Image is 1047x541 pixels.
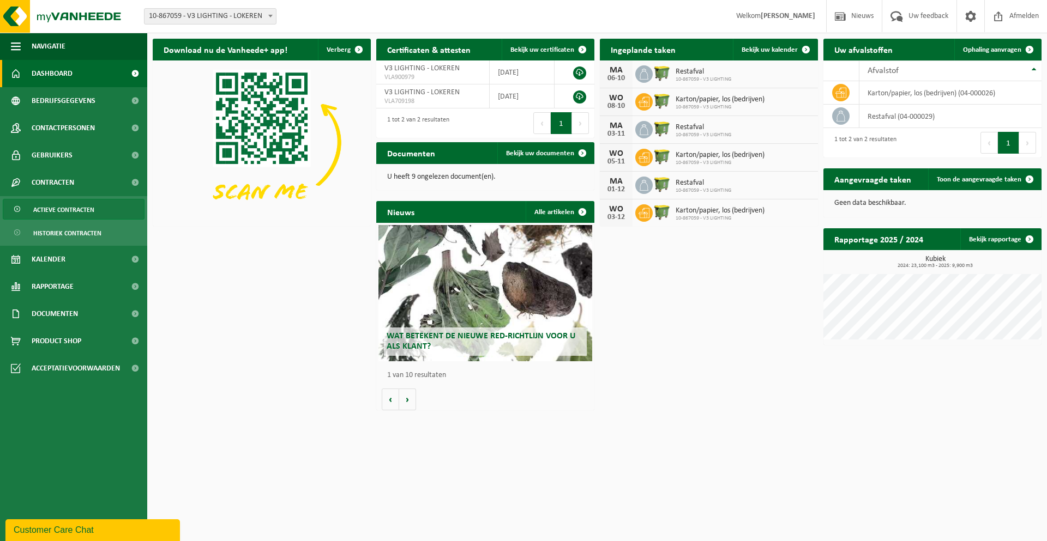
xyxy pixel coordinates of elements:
a: Ophaling aanvragen [954,39,1040,60]
a: Bekijk uw kalender [733,39,817,60]
button: Verberg [318,39,370,60]
img: WB-1100-HPE-GN-51 [653,92,671,110]
span: 10-867059 - V3 LIGHTING [676,215,765,222]
td: [DATE] [490,60,555,84]
div: MA [605,66,627,75]
span: V3 LIGHTING - LOKEREN [384,64,460,72]
span: Bekijk uw documenten [506,150,574,157]
p: 1 van 10 resultaten [387,372,589,379]
button: 1 [998,132,1019,154]
span: Actieve contracten [33,199,94,220]
img: WB-1100-HPE-GN-51 [653,64,671,82]
span: Acceptatievoorwaarden [32,355,120,382]
span: Documenten [32,300,78,327]
span: Contactpersonen [32,114,95,142]
a: Bekijk uw certificaten [502,39,593,60]
span: 10-867059 - V3 LIGHTING [676,160,765,166]
span: Rapportage [32,273,74,300]
img: WB-1100-HPE-GN-51 [653,175,671,193]
button: Next [572,112,589,134]
div: 1 tot 2 van 2 resultaten [382,111,449,135]
span: 10-867059 - V3 LIGHTING [676,132,731,138]
button: 1 [551,112,572,134]
img: WB-1100-HPE-GN-51 [653,147,671,166]
span: Restafval [676,123,731,132]
div: WO [605,149,627,158]
h2: Nieuws [376,201,425,222]
a: Toon de aangevraagde taken [928,168,1040,190]
div: MA [605,177,627,186]
span: 10-867059 - V3 LIGHTING [676,76,731,83]
span: Toon de aangevraagde taken [937,176,1021,183]
strong: [PERSON_NAME] [761,12,815,20]
h2: Rapportage 2025 / 2024 [823,228,934,250]
span: Afvalstof [868,66,899,75]
span: Dashboard [32,60,73,87]
img: WB-1100-HPE-GN-51 [653,203,671,221]
div: 03-11 [605,130,627,138]
div: 1 tot 2 van 2 resultaten [829,131,896,155]
a: Bekijk rapportage [960,228,1040,250]
div: 08-10 [605,102,627,110]
td: [DATE] [490,84,555,108]
span: 2024: 23,100 m3 - 2025: 9,900 m3 [829,263,1042,269]
div: 05-11 [605,158,627,166]
div: 06-10 [605,75,627,82]
h2: Download nu de Vanheede+ app! [153,39,298,60]
span: Navigatie [32,33,65,60]
img: WB-1100-HPE-GN-51 [653,119,671,138]
button: Previous [980,132,998,154]
span: Kalender [32,246,65,273]
span: VLA900979 [384,73,481,82]
span: Karton/papier, los (bedrijven) [676,95,765,104]
span: Gebruikers [32,142,73,169]
span: Bedrijfsgegevens [32,87,95,114]
span: Bekijk uw certificaten [510,46,574,53]
a: Historiek contracten [3,222,145,243]
button: Next [1019,132,1036,154]
span: Contracten [32,169,74,196]
td: restafval (04-000029) [859,105,1042,128]
p: Geen data beschikbaar. [834,199,1031,207]
span: Restafval [676,179,731,187]
iframe: chat widget [5,517,182,541]
span: 10-867059 - V3 LIGHTING - LOKEREN [144,8,276,25]
span: Restafval [676,68,731,76]
p: U heeft 9 ongelezen document(en). [387,173,583,181]
div: MA [605,121,627,130]
button: Previous [533,112,551,134]
h2: Ingeplande taken [600,39,687,60]
div: 03-12 [605,214,627,221]
h3: Kubiek [829,256,1042,269]
button: Vorige [382,388,399,410]
div: 01-12 [605,186,627,193]
span: V3 LIGHTING - LOKEREN [384,88,460,96]
h2: Aangevraagde taken [823,168,922,190]
a: Wat betekent de nieuwe RED-richtlijn voor u als klant? [378,225,592,361]
span: Karton/papier, los (bedrijven) [676,206,765,215]
span: Bekijk uw kalender [742,46,798,53]
span: 10-867059 - V3 LIGHTING [676,104,765,111]
a: Bekijk uw documenten [497,142,593,164]
span: VLA709198 [384,97,481,106]
span: 10-867059 - V3 LIGHTING [676,187,731,194]
span: Historiek contracten [33,223,101,244]
span: 10-867059 - V3 LIGHTING - LOKEREN [145,9,276,24]
span: Product Shop [32,327,81,355]
div: WO [605,94,627,102]
span: Wat betekent de nieuwe RED-richtlijn voor u als klant? [387,332,575,351]
h2: Documenten [376,142,446,163]
td: karton/papier, los (bedrijven) (04-000026) [859,81,1042,105]
a: Actieve contracten [3,199,145,220]
div: WO [605,205,627,214]
h2: Certificaten & attesten [376,39,482,60]
span: Verberg [327,46,351,53]
button: Volgende [399,388,416,410]
a: Alle artikelen [526,201,593,223]
span: Ophaling aanvragen [963,46,1021,53]
span: Karton/papier, los (bedrijven) [676,151,765,160]
img: Download de VHEPlus App [153,60,371,224]
h2: Uw afvalstoffen [823,39,904,60]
